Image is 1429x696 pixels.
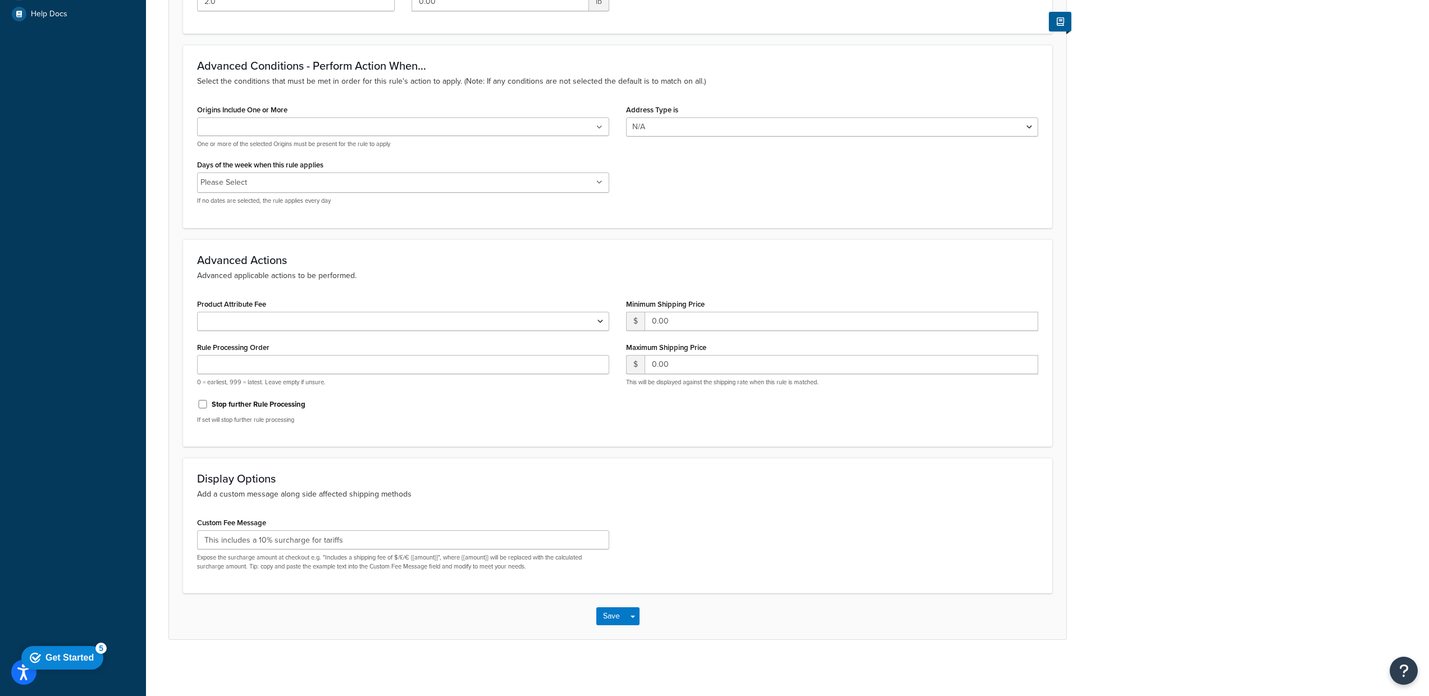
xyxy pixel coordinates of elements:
li: Please Select [200,175,247,190]
div: Get Started [29,12,77,22]
span: $ [626,355,645,374]
label: Address Type is [626,106,678,114]
label: Days of the week when this rule applies [197,161,323,169]
p: If no dates are selected, the rule applies every day [197,197,609,205]
p: This will be displayed against the shipping rate when this rule is matched. [626,378,1038,386]
p: 0 = earliest, 999 = latest. Leave empty if unsure. [197,378,609,386]
h3: Advanced Conditions - Perform Action When... [197,60,1038,72]
h3: Advanced Actions [197,254,1038,266]
label: Custom Fee Message [197,518,266,527]
div: Get Started 5 items remaining, 0% complete [4,6,86,29]
p: Expose the surcharge amount at checkout e.g. "Includes a shipping fee of $/£/€ {{amount}}", where... [197,553,609,571]
p: Select the conditions that must be met in order for this rule's action to apply. (Note: If any co... [197,75,1038,88]
button: Show Help Docs [1049,12,1071,31]
p: If set will stop further rule processing [197,416,609,424]
h3: Display Options [197,472,1038,485]
span: Help Docs [31,10,67,19]
label: Origins Include One or More [197,106,287,114]
span: $ [626,312,645,331]
div: 5 [79,2,90,13]
a: Help Docs [8,4,138,24]
p: Add a custom message along side affected shipping methods [197,488,1038,501]
p: Advanced applicable actions to be performed. [197,270,1038,282]
label: Minimum Shipping Price [626,300,705,308]
p: One or more of the selected Origins must be present for the rule to apply [197,140,609,148]
label: Rule Processing Order [197,343,270,352]
label: Product Attribute Fee [197,300,266,308]
button: Open Resource Center [1390,657,1418,685]
button: Save [596,607,627,625]
label: Stop further Rule Processing [212,399,305,410]
label: Maximum Shipping Price [626,343,706,352]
